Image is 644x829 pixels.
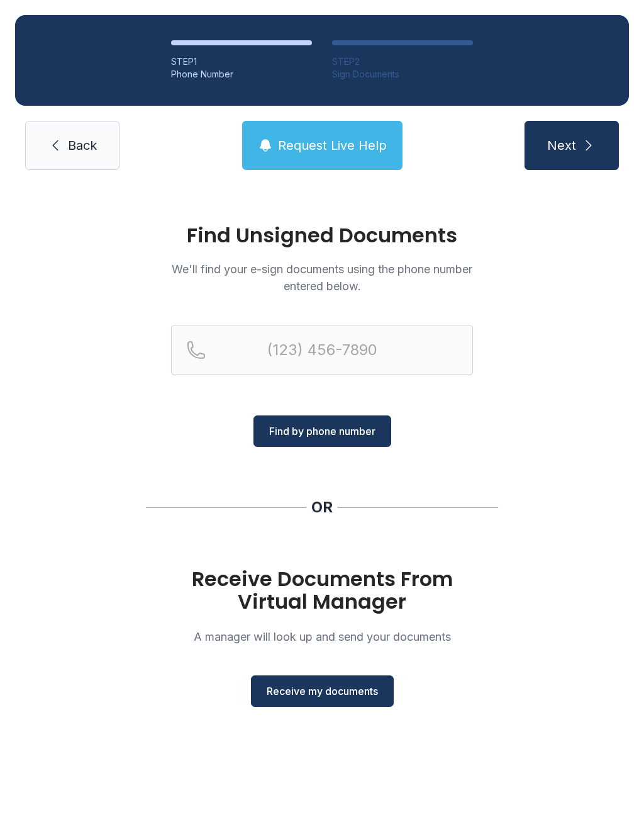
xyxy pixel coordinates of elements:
input: Reservation phone number [171,325,473,375]
p: We'll find your e-sign documents using the phone number entered below. [171,261,473,295]
span: Next [547,137,576,154]
div: STEP 1 [171,55,312,68]
p: A manager will look up and send your documents [171,628,473,645]
div: Sign Documents [332,68,473,81]
div: Phone Number [171,68,312,81]
h1: Receive Documents From Virtual Manager [171,568,473,613]
span: Receive my documents [267,684,378,699]
div: OR [311,497,333,517]
span: Back [68,137,97,154]
span: Find by phone number [269,424,375,439]
h1: Find Unsigned Documents [171,225,473,245]
span: Request Live Help [278,137,387,154]
div: STEP 2 [332,55,473,68]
